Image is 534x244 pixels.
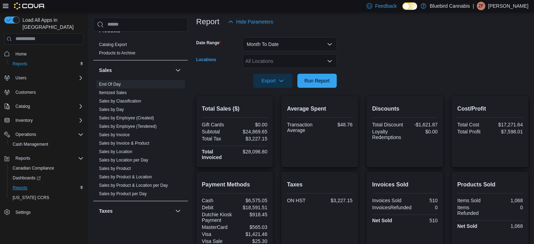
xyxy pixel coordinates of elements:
[10,193,52,202] a: [US_STATE] CCRS
[457,180,523,189] h2: Products Sold
[457,223,477,229] strong: Net Sold
[15,75,26,81] span: Users
[10,140,51,149] a: Cash Management
[202,205,233,210] div: Debit
[236,136,267,141] div: $3,227.15
[457,105,523,113] h2: Cost/Profit
[1,87,86,97] button: Customers
[372,129,403,140] div: Loyalty Redemptions
[4,46,84,236] nav: Complex example
[202,198,233,203] div: Cash
[321,198,352,203] div: $3,227.15
[1,116,86,125] button: Inventory
[457,122,488,127] div: Total Cost
[7,193,86,203] button: [US_STATE] CCRS
[10,193,84,202] span: Washington CCRS
[13,102,84,111] span: Catalog
[13,61,27,67] span: Reports
[13,141,48,147] span: Cash Management
[13,74,29,82] button: Users
[10,140,84,149] span: Cash Management
[15,51,27,57] span: Home
[13,130,39,139] button: Operations
[99,90,127,95] a: Itemized Sales
[1,207,86,217] button: Settings
[13,88,84,97] span: Customers
[492,223,523,229] div: 1,068
[13,185,27,191] span: Reports
[13,175,41,181] span: Dashboards
[99,166,131,171] a: Sales by Product
[13,74,84,82] span: Users
[7,139,86,149] button: Cash Management
[99,174,152,179] a: Sales by Product & Location
[99,158,148,163] a: Sales by Location per Day
[13,50,84,58] span: Home
[99,98,141,104] span: Sales by Classification
[99,207,113,215] h3: Taxes
[99,183,168,188] span: Sales by Product & Location per Day
[304,77,330,84] span: Run Report
[372,180,438,189] h2: Invoices Sold
[457,205,488,216] div: Items Refunded
[99,42,127,47] span: Catalog Export
[99,107,124,112] a: Sales by Day
[202,231,233,237] div: Visa
[99,81,121,87] span: End Of Day
[10,174,44,182] a: Dashboards
[13,195,49,200] span: [US_STATE] CCRS
[287,105,352,113] h2: Average Spent
[99,67,112,74] h3: Sales
[202,122,233,127] div: Gift Cards
[236,212,267,217] div: $918.45
[236,205,267,210] div: $18,591.51
[202,136,233,141] div: Total Tax
[236,198,267,203] div: $6,575.05
[287,180,352,189] h2: Taxes
[196,57,216,62] label: Locations
[1,153,86,163] button: Reports
[202,238,233,244] div: Visa Sale
[202,105,268,113] h2: Total Sales ($)
[13,116,35,125] button: Inventory
[196,40,221,46] label: Date Range
[10,60,30,68] a: Reports
[1,73,86,83] button: Users
[202,149,222,160] strong: Total Invoiced
[236,238,267,244] div: $25.30
[15,104,30,109] span: Catalog
[327,58,332,64] button: Open list of options
[13,154,84,163] span: Reports
[13,88,39,97] a: Customers
[287,122,318,133] div: Transaction Average
[99,191,147,197] span: Sales by Product per Day
[406,198,437,203] div: 510
[14,2,45,9] img: Cova
[99,174,152,180] span: Sales by Product & Location
[236,129,267,134] div: $24,869.65
[99,116,154,120] a: Sales by Employee (Created)
[99,207,172,215] button: Taxes
[492,198,523,203] div: 1,068
[406,122,437,127] div: -$1,621.87
[99,115,154,121] span: Sales by Employee (Created)
[236,149,267,154] div: $28,096.80
[430,2,470,10] p: Bluebird Cannabis
[321,122,352,127] div: $48.76
[99,67,172,74] button: Sales
[93,40,188,60] div: Products
[202,129,233,134] div: Subtotal
[402,2,417,10] input: Dark Mode
[488,2,528,10] p: [PERSON_NAME]
[93,80,188,201] div: Sales
[15,156,30,161] span: Reports
[10,164,84,172] span: Canadian Compliance
[174,26,182,35] button: Products
[202,224,233,230] div: MasterCard
[406,218,437,223] div: 510
[20,17,84,31] span: Load All Apps in [GEOGRAPHIC_DATA]
[10,60,84,68] span: Reports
